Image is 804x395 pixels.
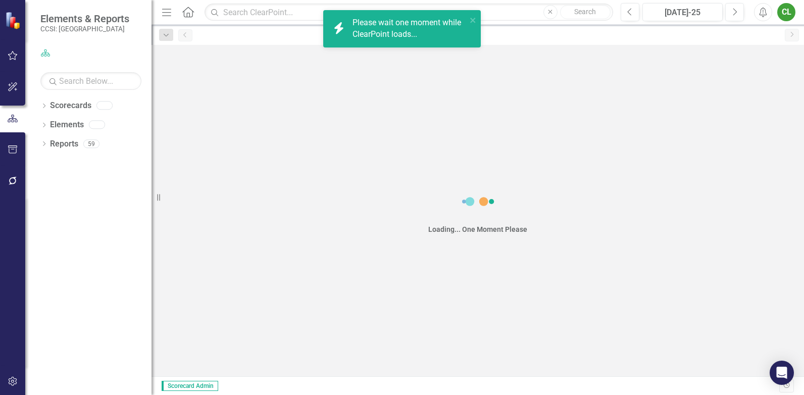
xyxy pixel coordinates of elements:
[40,72,141,90] input: Search Below...
[574,8,596,16] span: Search
[642,3,723,21] button: [DATE]-25
[5,12,23,29] img: ClearPoint Strategy
[40,25,129,33] small: CCSI: [GEOGRAPHIC_DATA]
[83,139,99,148] div: 59
[470,14,477,26] button: close
[40,13,129,25] span: Elements & Reports
[50,138,78,150] a: Reports
[560,5,611,19] button: Search
[205,4,613,21] input: Search ClearPoint...
[428,224,527,234] div: Loading... One Moment Please
[50,119,84,131] a: Elements
[162,381,218,391] span: Scorecard Admin
[353,17,467,40] div: Please wait one moment while ClearPoint loads...
[646,7,719,19] div: [DATE]-25
[777,3,795,21] button: CL
[50,100,91,112] a: Scorecards
[770,361,794,385] div: Open Intercom Messenger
